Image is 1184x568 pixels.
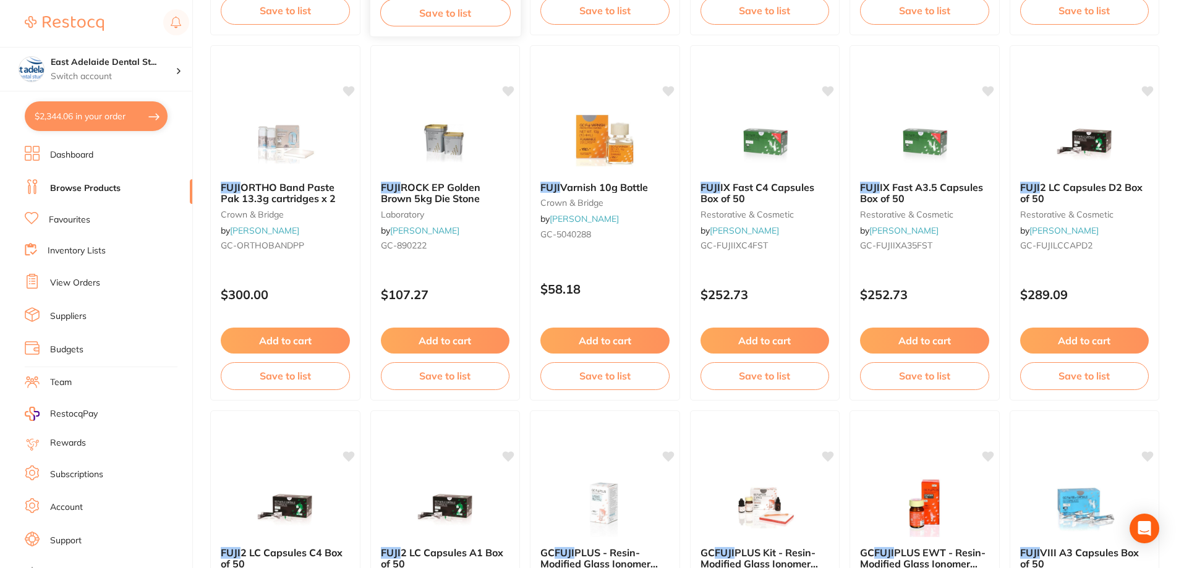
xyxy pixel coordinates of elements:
[701,240,768,251] span: GC-FUJIIXC4FST
[381,287,510,302] p: $107.27
[221,546,241,559] em: FUJI
[50,277,100,289] a: View Orders
[51,70,176,83] p: Switch account
[230,225,299,236] a: [PERSON_NAME]
[221,181,241,193] em: FUJI
[701,546,715,559] span: GC
[540,282,670,296] p: $58.18
[564,475,645,537] img: GC FUJI PLUS - Resin-Modified Glass Ionomer Cement - 7ml Liquid
[701,182,830,205] b: FUJI IX Fast C4 Capsules Box of 50
[1044,110,1125,172] img: FUJI 2 LC Capsules D2 Box of 50
[381,210,510,219] small: laboratory
[701,362,830,389] button: Save to list
[860,181,880,193] em: FUJI
[860,181,983,205] span: IX Fast A3.5 Capsules Box of 50
[390,225,459,236] a: [PERSON_NAME]
[25,9,104,38] a: Restocq Logo
[710,225,779,236] a: [PERSON_NAME]
[245,110,325,172] img: FUJI ORTHO Band Paste Pak 13.3g cartridges x 2
[701,287,830,302] p: $252.73
[1020,181,1040,193] em: FUJI
[860,210,989,219] small: restorative & cosmetic
[50,376,72,389] a: Team
[381,240,427,251] span: GC-890222
[884,475,965,537] img: GC FUJI PLUS EWT - Resin-Modified Glass Ionomer Cement - Extra Working Time - Shade A3 - 16g Powder
[50,182,121,195] a: Browse Products
[19,57,44,82] img: East Adelaide Dental Studio
[560,181,648,193] span: Varnish 10g Bottle
[869,225,939,236] a: [PERSON_NAME]
[48,245,106,257] a: Inventory Lists
[701,210,830,219] small: restorative & cosmetic
[1020,181,1143,205] span: 2 LC Capsules D2 Box of 50
[381,225,459,236] span: by
[221,225,299,236] span: by
[540,213,619,224] span: by
[874,546,894,559] em: FUJI
[725,475,805,537] img: GC FUJI PLUS Kit - Resin-Modified Glass Ionomer Cement - Kit Contains 15g Powder, 8g Liquid and 7...
[860,287,989,302] p: $252.73
[221,181,336,205] span: ORTHO Band Paste Pak 13.3g cartridges x 2
[550,213,619,224] a: [PERSON_NAME]
[1020,240,1092,251] span: GC-FUJILCCAPD2
[221,328,350,354] button: Add to cart
[25,16,104,31] img: Restocq Logo
[221,182,350,205] b: FUJI ORTHO Band Paste Pak 13.3g cartridges x 2
[49,214,90,226] a: Favourites
[715,546,735,559] em: FUJI
[860,225,939,236] span: by
[1044,475,1125,537] img: FUJI VIII A3 Capsules Box of 50
[50,310,87,323] a: Suppliers
[540,198,670,208] small: crown & bridge
[245,475,325,537] img: FUJI 2 LC Capsules C4 Box of 50
[51,56,176,69] h4: East Adelaide Dental Studio
[701,181,814,205] span: IX Fast C4 Capsules Box of 50
[221,240,304,251] span: GC-ORTHOBANDPP
[725,110,805,172] img: FUJI IX Fast C4 Capsules Box of 50
[1020,546,1040,559] em: FUJI
[540,328,670,354] button: Add to cart
[540,182,670,193] b: FUJI Varnish 10g Bottle
[555,546,574,559] em: FUJI
[221,210,350,219] small: crown & bridge
[860,362,989,389] button: Save to list
[381,182,510,205] b: FUJI ROCK EP Golden Brown 5kg Die Stone
[1020,362,1149,389] button: Save to list
[1020,328,1149,354] button: Add to cart
[50,535,82,547] a: Support
[381,362,510,389] button: Save to list
[884,110,965,172] img: FUJI IX Fast A3.5 Capsules Box of 50
[1130,514,1159,543] div: Open Intercom Messenger
[860,546,874,559] span: GC
[50,149,93,161] a: Dashboard
[50,344,83,356] a: Budgets
[701,328,830,354] button: Add to cart
[221,287,350,302] p: $300.00
[50,468,103,481] a: Subscriptions
[50,501,83,514] a: Account
[540,229,591,240] span: GC-5040288
[1020,287,1149,302] p: $289.09
[381,181,480,205] span: ROCK EP Golden Brown 5kg Die Stone
[50,437,86,449] a: Rewards
[564,110,645,172] img: FUJI Varnish 10g Bottle
[25,407,98,421] a: RestocqPay
[540,362,670,389] button: Save to list
[1029,225,1099,236] a: [PERSON_NAME]
[221,362,350,389] button: Save to list
[860,182,989,205] b: FUJI IX Fast A3.5 Capsules Box of 50
[1020,225,1099,236] span: by
[381,328,510,354] button: Add to cart
[50,408,98,420] span: RestocqPay
[540,181,560,193] em: FUJI
[381,546,401,559] em: FUJI
[540,546,555,559] span: GC
[701,225,779,236] span: by
[860,328,989,354] button: Add to cart
[405,475,485,537] img: FUJI 2 LC Capsules A1 Box of 50
[25,407,40,421] img: RestocqPay
[1020,182,1149,205] b: FUJI 2 LC Capsules D2 Box of 50
[1020,210,1149,219] small: restorative & cosmetic
[701,181,720,193] em: FUJI
[381,181,401,193] em: FUJI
